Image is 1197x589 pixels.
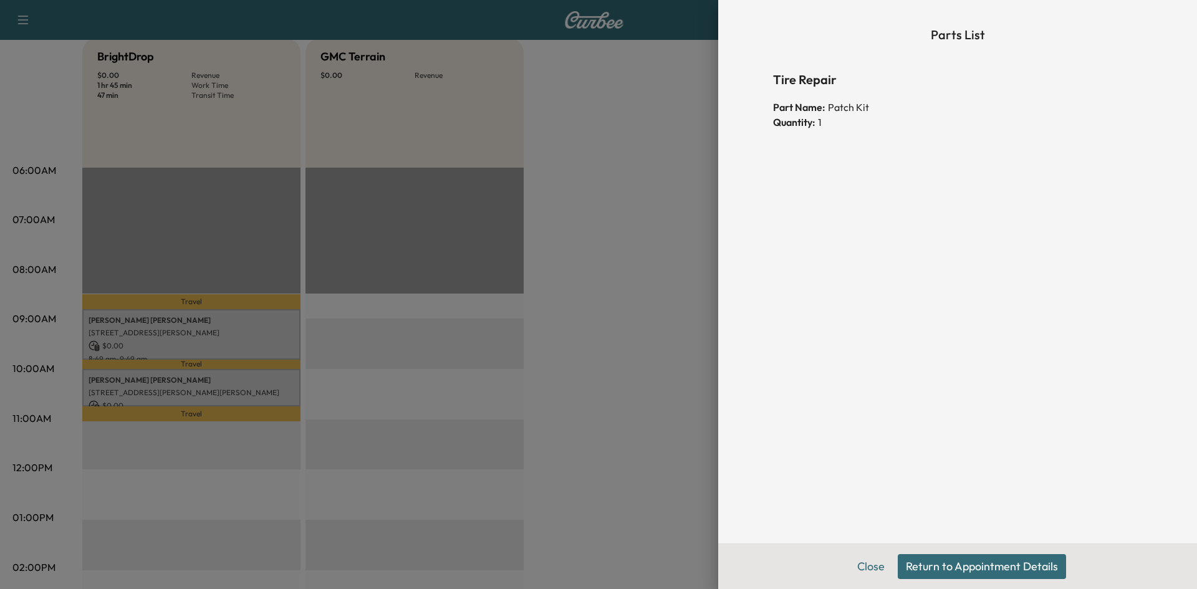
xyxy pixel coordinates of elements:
span: Quantity: [773,115,815,130]
button: Close [849,554,893,579]
span: Part Name: [773,100,825,115]
h6: Parts List [773,25,1142,45]
h6: Tire Repair [773,70,1142,90]
div: 1 [773,115,1142,130]
button: Return to Appointment Details [898,554,1066,579]
div: Patch Kit [773,100,1142,115]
